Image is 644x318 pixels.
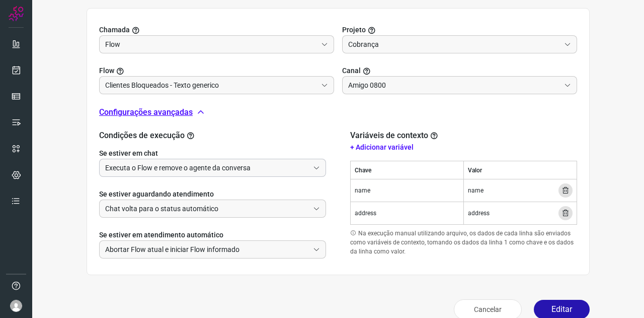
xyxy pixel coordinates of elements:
label: Se estiver em atendimento automático [99,230,326,240]
input: Selecionar projeto [105,36,317,53]
span: name [468,186,484,195]
td: address [351,202,464,225]
span: address [468,209,490,218]
img: avatar-user-boy.jpg [10,300,22,312]
span: Chamada [99,25,130,35]
p: Na execução manual utilizando arquivo, os dados de cada linha são enviados como variáveis de cont... [350,229,577,256]
span: Projeto [342,25,366,35]
th: Valor [464,161,577,179]
p: + Adicionar variável [350,142,577,153]
input: Selecione [105,200,309,217]
h2: Variáveis de contexto [350,131,440,140]
label: Se estiver aguardando atendimento [99,189,326,200]
p: Configurações avançadas [99,106,193,118]
h2: Condições de execução [99,131,326,140]
input: Selecione um canal [348,77,560,94]
span: Flow [99,66,114,76]
label: Se estiver em chat [99,148,326,159]
input: Você precisa criar/selecionar um Projeto. [105,77,317,94]
span: Canal [342,66,361,76]
th: Chave [351,161,464,179]
img: Logo [9,6,24,21]
input: Selecione [105,241,309,258]
input: Selecione [105,159,309,176]
td: name [351,179,464,202]
input: Selecionar projeto [348,36,560,53]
